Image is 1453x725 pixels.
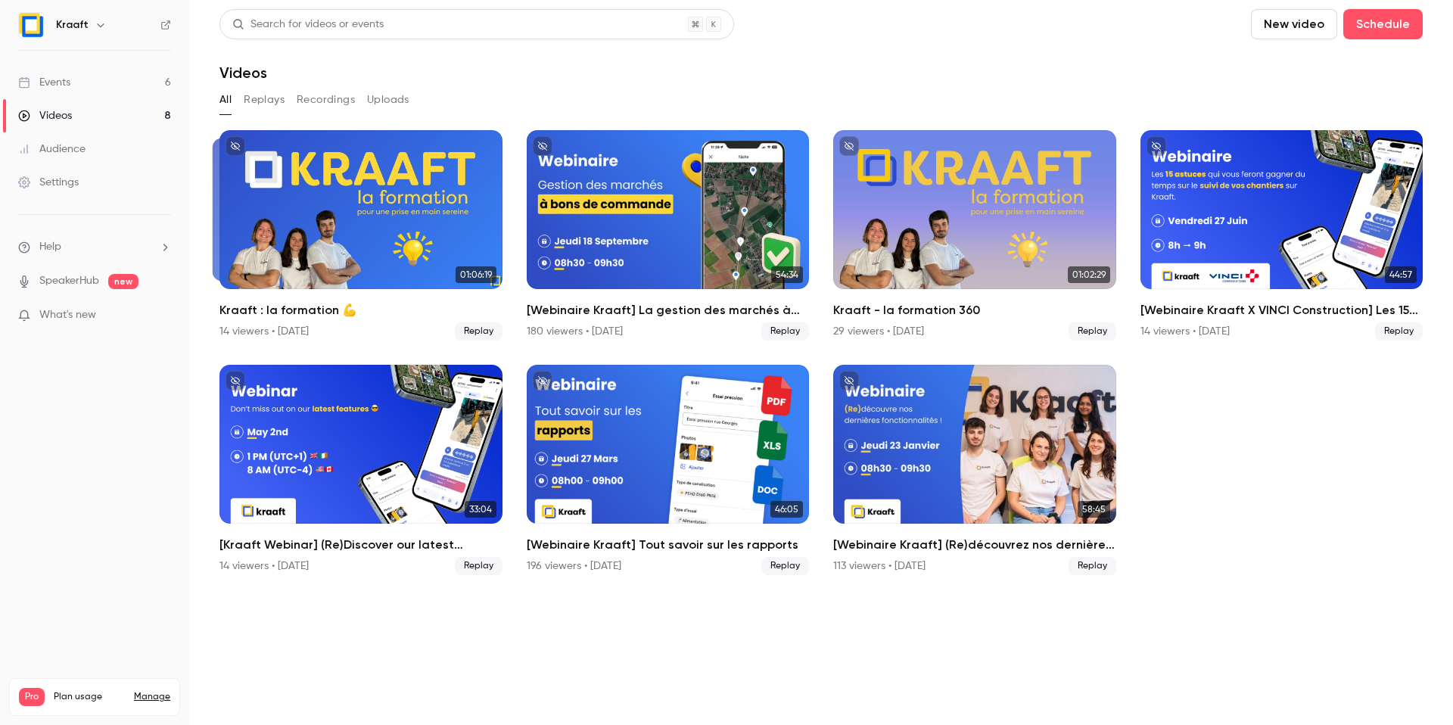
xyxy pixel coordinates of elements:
[1140,130,1423,341] li: [Webinaire Kraaft X VINCI Construction] Les 15 astuces qui vous feront gagner du temps sur le sui...
[244,88,285,112] button: Replays
[219,301,502,319] h2: Kraaft : la formation 💪
[108,274,138,289] span: new
[18,142,86,157] div: Audience
[533,371,552,391] button: unpublished
[19,13,43,37] img: Kraaft
[18,175,79,190] div: Settings
[455,322,502,341] span: Replay
[219,365,502,575] a: 33:04[Kraaft Webinar] (Re)Discover our latest features14 viewers • [DATE]Replay
[219,9,1423,716] section: Videos
[219,559,309,574] div: 14 viewers • [DATE]
[527,130,810,341] a: 54:34[Webinaire Kraaft] La gestion des marchés à bons de commande et des petites interventions180...
[770,501,803,518] span: 46:05
[1343,9,1423,39] button: Schedule
[39,239,61,255] span: Help
[1385,266,1417,283] span: 44:57
[19,688,45,706] span: Pro
[833,559,926,574] div: 113 viewers • [DATE]
[226,136,245,156] button: unpublished
[56,17,89,33] h6: Kraaft
[18,239,171,255] li: help-dropdown-opener
[455,557,502,575] span: Replay
[833,130,1116,341] li: Kraaft - la formation 360
[527,130,810,341] li: [Webinaire Kraaft] La gestion des marchés à bons de commande et des petites interventions
[527,559,621,574] div: 196 viewers • [DATE]
[219,536,502,554] h2: [Kraaft Webinar] (Re)Discover our latest features
[153,309,171,322] iframe: Noticeable Trigger
[833,301,1116,319] h2: Kraaft - la formation 360
[232,17,384,33] div: Search for videos or events
[1147,136,1166,156] button: unpublished
[297,88,355,112] button: Recordings
[367,88,409,112] button: Uploads
[39,273,99,289] a: SpeakerHub
[18,108,72,123] div: Videos
[527,324,623,339] div: 180 viewers • [DATE]
[219,324,309,339] div: 14 viewers • [DATE]
[219,64,267,82] h1: Videos
[1078,501,1110,518] span: 58:45
[219,130,502,341] li: Kraaft : la formation 💪
[219,88,232,112] button: All
[456,266,496,283] span: 01:06:19
[1068,266,1110,283] span: 01:02:29
[839,136,859,156] button: unpublished
[527,301,810,319] h2: [Webinaire Kraaft] La gestion des marchés à bons de commande et des petites interventions
[39,307,96,323] span: What's new
[833,324,924,339] div: 29 viewers • [DATE]
[465,501,496,518] span: 33:04
[1140,130,1423,341] a: 44:57[Webinaire Kraaft X VINCI Construction] Les 15 astuces qui vous feront gagner du temps sur l...
[761,322,809,341] span: Replay
[1069,322,1116,341] span: Replay
[1140,324,1230,339] div: 14 viewers • [DATE]
[134,691,170,703] a: Manage
[527,365,810,575] li: [Webinaire Kraaft] Tout savoir sur les rapports
[219,130,1423,575] ul: Videos
[833,536,1116,554] h2: [Webinaire Kraaft] (Re)découvrez nos dernières fonctionnalités
[833,130,1116,341] a: 01:02:29Kraaft - la formation 36029 viewers • [DATE]Replay
[1069,557,1116,575] span: Replay
[839,371,859,391] button: unpublished
[833,365,1116,575] li: [Webinaire Kraaft] (Re)découvrez nos dernières fonctionnalités
[761,557,809,575] span: Replay
[527,536,810,554] h2: [Webinaire Kraaft] Tout savoir sur les rapports
[1375,322,1423,341] span: Replay
[533,136,552,156] button: unpublished
[1140,301,1423,319] h2: [Webinaire Kraaft X VINCI Construction] Les 15 astuces qui vous feront gagner du temps sur le sui...
[527,365,810,575] a: 46:05[Webinaire Kraaft] Tout savoir sur les rapports196 viewers • [DATE]Replay
[771,266,803,283] span: 54:34
[54,691,125,703] span: Plan usage
[226,371,245,391] button: unpublished
[219,365,502,575] li: [Kraaft Webinar] (Re)Discover our latest features
[18,75,70,90] div: Events
[219,130,502,341] a: 01:06:1901:06:19Kraaft : la formation 💪14 viewers • [DATE]Replay
[833,365,1116,575] a: 58:45[Webinaire Kraaft] (Re)découvrez nos dernières fonctionnalités113 viewers • [DATE]Replay
[1251,9,1337,39] button: New video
